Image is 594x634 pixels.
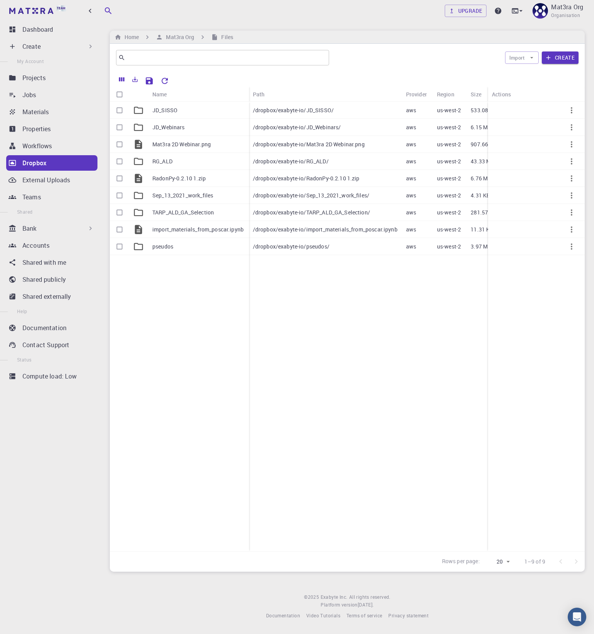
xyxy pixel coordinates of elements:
[9,8,53,14] img: logo
[152,141,211,148] p: Mat3ra 2D Webinar.png
[471,106,497,114] p: 533.08 MB
[406,158,416,165] p: aws
[22,340,69,350] p: Contact Support
[22,241,49,250] p: Accounts
[142,73,157,89] button: Save Explorer Settings
[22,90,36,99] p: Jobs
[551,2,583,12] p: Mat3ra Org
[6,272,97,287] a: Shared publicly
[471,226,493,233] p: 11.31 KB
[433,87,467,102] div: Region
[22,192,41,202] p: Teams
[266,612,300,619] span: Documentation
[17,356,31,363] span: Status
[467,87,503,102] div: Size
[471,158,494,165] p: 43.33 MB
[6,155,97,171] a: Dropbox
[6,238,97,253] a: Accounts
[321,594,348,600] span: Exabyte Inc.
[471,192,490,199] p: 4.31 KB
[6,337,97,353] a: Contact Support
[152,158,172,165] p: RG_ALD
[115,73,128,86] button: Columns
[253,87,265,102] div: Path
[437,192,461,199] p: us-west-2
[524,558,545,565] p: 1–9 of 9
[253,123,341,131] p: /dropbox/exabyte-io/JD_Webinars/
[22,372,77,381] p: Compute load: Low
[17,308,27,314] span: Help
[471,141,496,148] p: 907.66 KB
[6,189,97,205] a: Teams
[505,51,539,64] button: Import
[6,70,97,86] a: Projects
[22,175,70,185] p: External Uploads
[129,87,148,102] div: Icon
[437,209,461,216] p: us-west-2
[358,601,374,608] span: [DATE] .
[471,87,481,102] div: Size
[148,87,249,102] div: Name
[253,243,329,250] p: /dropbox/exabyte-io/pseudos/
[22,124,51,134] p: Properties
[6,289,97,304] a: Shared externally
[6,121,97,137] a: Properties
[471,123,491,131] p: 6.15 MB
[8,5,69,17] a: Team
[6,255,97,270] a: Shared with me
[406,175,416,182] p: aws
[6,320,97,336] a: Documentation
[17,58,44,64] span: My Account
[22,107,49,117] p: Materials
[253,106,334,114] p: /dropbox/exabyte-io/JD_SISSO/
[406,106,416,114] p: aws
[542,51,579,64] button: Create
[22,141,52,151] p: Workflows
[22,42,41,51] p: Create
[306,612,340,620] a: Video Tutorials
[113,33,235,41] nav: breadcrumb
[321,601,357,609] span: Platform version
[406,226,416,233] p: aws
[437,87,454,102] div: Region
[437,123,461,131] p: us-west-2
[437,158,461,165] p: us-west-2
[388,612,428,619] span: Privacy statement
[406,192,416,199] p: aws
[406,123,416,131] p: aws
[306,612,340,619] span: Video Tutorials
[437,175,461,182] p: us-west-2
[406,209,416,216] p: aws
[445,5,487,17] a: Upgrade
[533,3,548,19] img: Mat3ra Org
[346,612,382,619] span: Terms of service
[6,22,97,37] a: Dashboard
[152,123,185,131] p: JD_Webinars
[304,593,320,601] span: © 2025
[442,557,480,566] p: Rows per page:
[253,226,398,233] p: /dropbox/exabyte-io/import_materials_from_poscar.ipynb
[471,175,491,182] p: 6.76 MB
[152,175,206,182] p: RadonPy-0.2.10 1.zip
[349,593,391,601] span: All rights reserved.
[152,243,173,250] p: pseudos
[551,12,580,19] span: Organisation
[358,601,374,609] a: [DATE].
[6,104,97,120] a: Materials
[22,158,46,168] p: Dropbox
[218,33,233,41] h6: Files
[253,158,329,165] p: /dropbox/exabyte-io/RG_ALD/
[6,221,97,236] div: Bank
[22,73,46,82] p: Projects
[406,243,416,250] p: aws
[22,224,37,233] p: Bank
[152,87,167,102] div: Name
[437,106,461,114] p: us-west-2
[253,192,369,199] p: /dropbox/exabyte-io/Sep_13_2021_work_files/
[488,87,585,102] div: Actions
[321,593,348,601] a: Exabyte Inc.
[22,275,66,284] p: Shared publicly
[253,209,370,216] p: /dropbox/exabyte-io/TARP_ALD_GA_Selection/
[128,73,142,86] button: Export
[22,292,71,301] p: Shared externally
